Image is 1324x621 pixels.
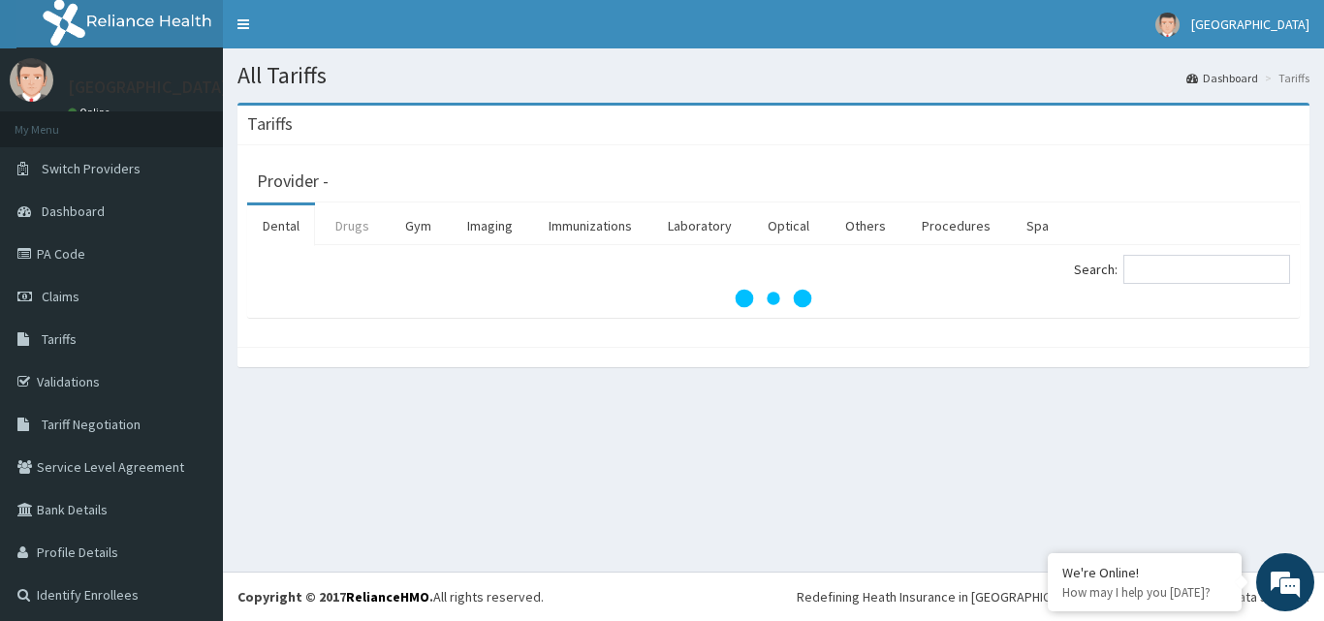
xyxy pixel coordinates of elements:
svg: audio-loading [735,260,812,337]
a: Drugs [320,205,385,246]
strong: Copyright © 2017 . [237,588,433,605]
a: Immunizations [533,205,647,246]
span: Switch Providers [42,160,141,177]
a: Imaging [452,205,528,246]
div: Redefining Heath Insurance in [GEOGRAPHIC_DATA] using Telemedicine and Data Science! [797,587,1309,606]
span: [GEOGRAPHIC_DATA] [1191,16,1309,33]
a: RelianceHMO [346,588,429,605]
a: Optical [752,205,825,246]
a: Online [68,106,114,119]
span: Tariffs [42,330,77,348]
a: Gym [390,205,447,246]
li: Tariffs [1260,70,1309,86]
p: [GEOGRAPHIC_DATA] [68,78,228,96]
a: Spa [1011,205,1064,246]
span: Claims [42,288,79,305]
span: Dashboard [42,202,105,220]
h1: All Tariffs [237,63,1309,88]
input: Search: [1123,255,1290,284]
a: Procedures [906,205,1006,246]
h3: Provider - [257,172,329,190]
a: Dashboard [1186,70,1258,86]
label: Search: [1074,255,1290,284]
div: We're Online! [1062,564,1227,581]
h3: Tariffs [247,115,293,133]
footer: All rights reserved. [223,572,1324,621]
a: Others [830,205,901,246]
a: Dental [247,205,315,246]
span: Tariff Negotiation [42,416,141,433]
a: Laboratory [652,205,747,246]
p: How may I help you today? [1062,584,1227,601]
img: User Image [10,58,53,102]
img: User Image [1155,13,1180,37]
